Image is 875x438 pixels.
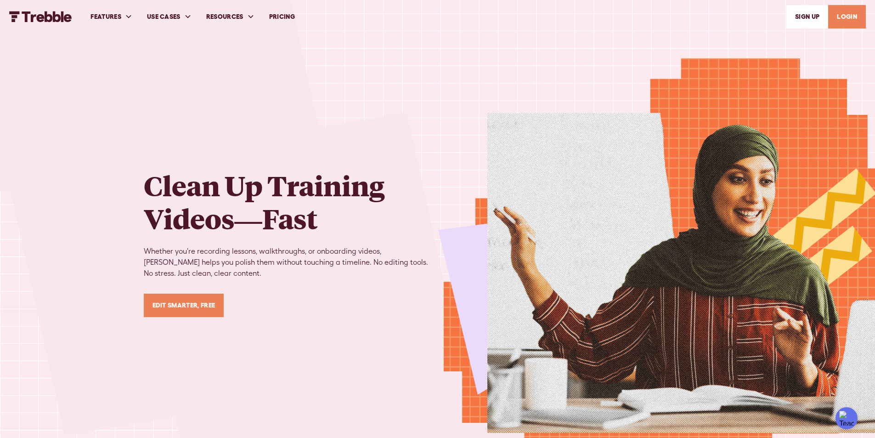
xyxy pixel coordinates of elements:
[828,5,866,28] a: LOGIN
[262,1,302,33] a: PRICING
[144,294,224,317] a: Edit Smarter, Free
[144,246,438,279] p: Whether you're recording lessons, walkthroughs, or onboarding videos, [PERSON_NAME] helps you pol...
[147,12,181,22] div: USE CASES
[83,1,140,33] div: FEATURES
[144,167,384,236] strong: Clean Up Training Videos—Fast
[90,12,121,22] div: FEATURES
[199,1,262,33] div: RESOURCES
[9,11,72,22] a: home
[206,12,243,22] div: RESOURCES
[9,11,72,22] img: Trebble FM Logo
[786,5,828,28] a: SIGn UP
[140,1,199,33] div: USE CASES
